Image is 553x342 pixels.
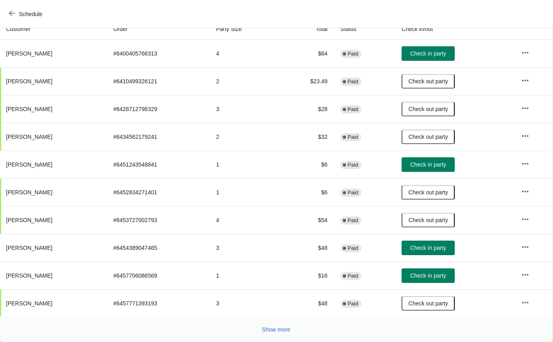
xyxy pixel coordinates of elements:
span: Paid [348,134,358,140]
td: # 6457771393193 [107,289,209,317]
td: 1 [209,262,279,289]
span: Paid [348,106,358,113]
th: Order [107,19,209,40]
span: [PERSON_NAME] [6,50,52,57]
button: Check out party [402,74,455,89]
td: # 6452834271401 [107,178,209,206]
td: 4 [209,206,279,234]
td: $6 [280,150,334,178]
span: Check out party [408,217,448,223]
td: 4 [209,40,279,67]
td: # 6400405766313 [107,40,209,67]
th: Check in/out [395,19,515,40]
span: Check in party [410,245,446,251]
button: Check in party [402,241,455,255]
span: Check out party [408,300,448,307]
span: Paid [348,301,358,307]
span: [PERSON_NAME] [6,134,52,140]
td: $48 [280,289,334,317]
td: $6 [280,178,334,206]
th: Party Size [209,19,279,40]
span: [PERSON_NAME] [6,189,52,196]
th: Total [280,19,334,40]
td: # 6457706086569 [107,262,209,289]
button: Check out party [402,213,455,227]
span: [PERSON_NAME] [6,78,52,84]
span: [PERSON_NAME] [6,300,52,307]
td: $32 [280,123,334,150]
span: [PERSON_NAME] [6,106,52,112]
span: [PERSON_NAME] [6,161,52,168]
span: [PERSON_NAME] [6,217,52,223]
td: 3 [209,95,279,123]
span: Paid [348,162,358,168]
span: Paid [348,273,358,279]
td: # 6434562179241 [107,123,209,150]
span: Check out party [408,189,448,196]
button: Check out party [402,102,455,116]
button: Check out party [402,185,455,200]
th: Status [334,19,395,40]
td: 3 [209,234,279,262]
span: Paid [348,217,358,224]
td: $48 [280,234,334,262]
span: Check in party [410,50,446,57]
td: 3 [209,289,279,317]
td: 1 [209,178,279,206]
span: Check in party [410,272,446,279]
button: Show more [259,322,294,337]
td: 2 [209,123,279,150]
span: Check out party [408,78,448,84]
button: Check out party [402,296,455,311]
span: Paid [348,245,358,251]
td: $23.49 [280,67,334,95]
button: Check in party [402,157,455,172]
span: Paid [348,78,358,85]
button: Schedule [4,7,49,21]
button: Check out party [402,130,455,144]
span: [PERSON_NAME] [6,245,52,251]
td: $28 [280,95,334,123]
span: Check out party [408,134,448,140]
td: # 6428712796329 [107,95,209,123]
td: 2 [209,67,279,95]
span: Paid [348,51,358,57]
td: # 6410499326121 [107,67,209,95]
td: $64 [280,40,334,67]
button: Check in party [402,268,455,283]
span: Check out party [408,106,448,112]
span: Paid [348,190,358,196]
td: # 6454389047465 [107,234,209,262]
td: 1 [209,150,279,178]
span: Show more [262,326,290,333]
td: # 6453727002793 [107,206,209,234]
button: Check in party [402,46,455,61]
td: $54 [280,206,334,234]
td: $16 [280,262,334,289]
span: Check in party [410,161,446,168]
span: Schedule [19,11,42,17]
td: # 6451243548841 [107,150,209,178]
span: [PERSON_NAME] [6,272,52,279]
